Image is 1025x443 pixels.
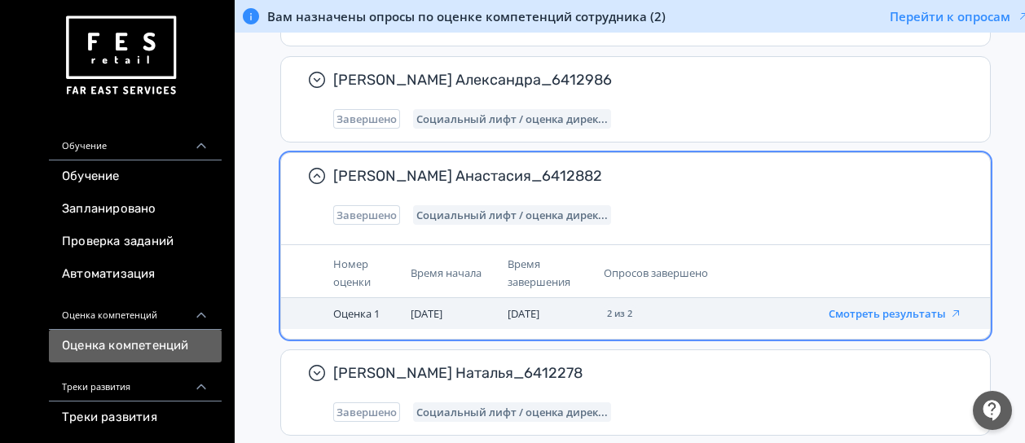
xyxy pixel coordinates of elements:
[508,257,570,289] span: Время завершения
[411,306,442,321] span: [DATE]
[49,121,222,160] div: Обучение
[49,160,222,193] a: Обучение
[49,330,222,362] a: Оценка компетенций
[49,362,222,401] div: Треки развития
[416,208,608,221] span: Социальный лифт / оценка директора магазина
[333,363,951,383] span: [PERSON_NAME] Наталья_6412278
[411,265,482,280] span: Время начала
[333,166,951,186] span: [PERSON_NAME] Анастасия_6412882
[604,265,708,280] span: Опросов завершено
[333,257,371,289] span: Номер оценки
[829,305,962,321] a: Смотреть результаты
[337,112,397,125] span: Завершено
[607,309,632,318] span: 2 из 2
[49,258,222,291] a: Автоматизация
[337,208,397,221] span: Завершено
[267,8,666,24] span: Вам назначены опросы по оценке компетенций сотрудника (2)
[49,226,222,258] a: Проверка заданий
[829,307,962,320] button: Смотреть результаты
[333,70,951,90] span: [PERSON_NAME] Александра_6412986
[416,406,608,419] span: Социальный лифт / оценка директора магазина
[333,306,380,321] span: Оценка 1
[62,10,179,102] img: https://files.teachbase.ru/system/account/57463/logo/medium-936fc5084dd2c598f50a98b9cbe0469a.png
[508,306,539,321] span: [DATE]
[49,193,222,226] a: Запланировано
[337,406,397,419] span: Завершено
[49,401,222,434] a: Треки развития
[49,291,222,330] div: Оценка компетенций
[416,112,608,125] span: Социальный лифт / оценка директора магазина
